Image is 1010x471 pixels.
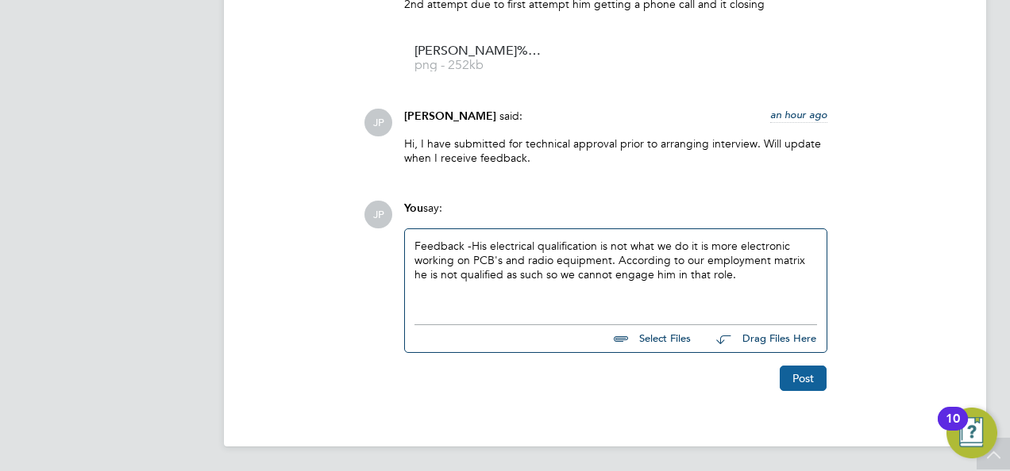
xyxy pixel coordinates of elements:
[499,109,522,123] span: said:
[414,45,542,71] a: [PERSON_NAME]%20Morgan%20-%20BGIS%20TEST png - 252kb
[704,323,817,356] button: Drag Files Here
[946,408,997,458] button: Open Resource Center, 10 new notifications
[414,45,542,57] span: [PERSON_NAME]%20Morgan%20-%20BGIS%20TEST
[780,366,827,391] button: Post
[946,419,960,439] div: 10
[404,109,496,123] span: [PERSON_NAME]
[414,59,542,71] span: png - 252kb
[404,136,827,165] p: Hi, I have submitted for technical approval prior to arranging interview. Will update when I rece...
[414,239,817,307] div: Feedback - His electrical qualification is not what we do it is more electronic working on PCB's ...
[770,108,827,121] span: an hour ago
[364,109,392,136] span: JP
[404,201,423,215] span: You
[404,201,827,228] div: say:
[364,201,392,228] span: JP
